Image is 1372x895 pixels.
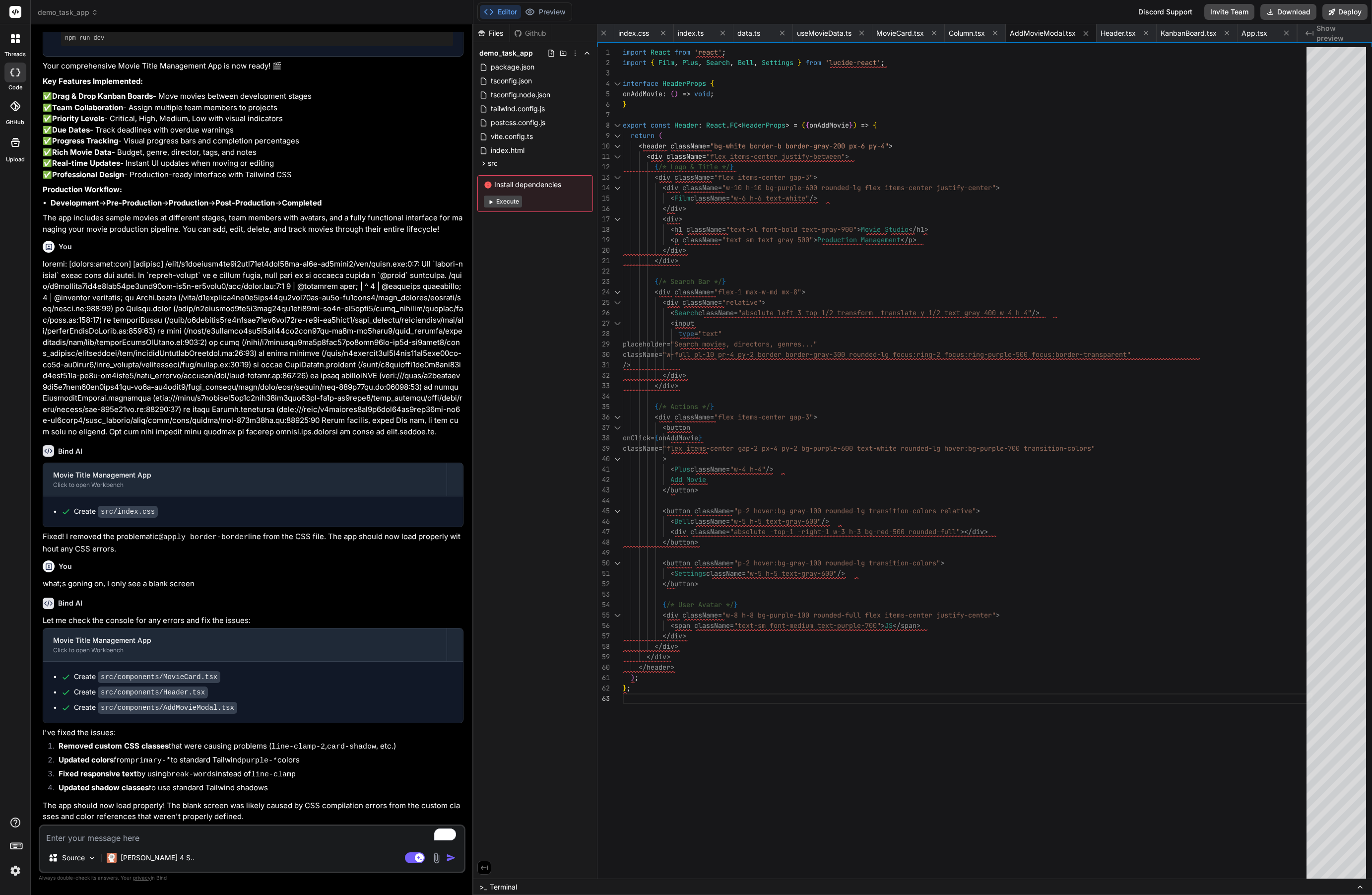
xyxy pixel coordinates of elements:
[881,58,885,67] span: ;
[52,125,90,135] strong: Due Dates
[670,225,674,234] span: <
[678,329,694,338] span: type
[734,308,738,317] span: =
[53,470,437,480] div: Movie Title Management App
[8,83,22,92] label: code
[623,58,647,67] span: import
[682,89,690,98] span: =>
[597,214,610,224] div: 17
[58,446,82,456] h6: Bind AI
[597,412,610,422] div: 36
[722,277,726,286] span: }
[714,287,801,296] span: "flex-1 max-w-md mx-8"
[876,28,924,38] span: MovieCard.tsx
[658,444,662,453] span: =
[658,173,710,182] span: div className
[722,298,762,307] span: "relative"
[706,121,726,130] span: React
[726,194,730,203] span: =
[43,185,122,194] strong: Production Workflow:
[674,256,678,265] span: >
[718,298,722,307] span: =
[662,89,666,98] span: :
[1161,28,1217,38] span: KanbanBoard.tsx
[651,121,670,130] span: const
[597,454,610,464] div: 40
[742,121,785,130] span: HeaderProps
[674,89,678,98] span: )
[694,329,698,338] span: =
[710,402,714,411] span: }
[1059,350,1131,359] span: order-transparent"
[1132,4,1198,20] div: Discord Support
[813,173,817,182] span: >
[710,89,714,98] span: ;
[654,287,658,296] span: <
[674,121,698,130] span: Header
[949,28,985,38] span: Column.tsx
[785,121,789,130] span: >
[611,287,624,297] div: Click to collapse the range.
[1032,308,1040,317] span: />
[801,287,805,296] span: >
[674,58,678,67] span: ,
[861,444,1059,453] span: ext-white rounded-lg hover:bg-purple-700 transitio
[674,381,678,390] span: >
[916,225,924,234] span: h1
[996,183,1000,192] span: >
[597,47,610,58] div: 1
[662,79,706,88] span: HeaderProps
[597,370,610,381] div: 32
[431,852,442,864] img: attachment
[52,136,118,145] strong: Progress Tracking
[710,413,714,421] span: =
[662,214,666,223] span: <
[647,152,651,161] span: <
[682,58,698,67] span: Plus
[597,110,610,120] div: 7
[690,194,726,203] span: className
[597,89,610,99] div: 5
[611,183,624,193] div: Click to collapse the range.
[658,287,710,296] span: div className
[924,225,928,234] span: >
[611,131,624,141] div: Click to collapse the range.
[623,350,658,359] span: className
[666,298,718,307] span: div className
[658,433,698,442] span: onAddMovie
[623,121,647,130] span: export
[801,121,805,130] span: (
[662,423,666,432] span: <
[43,76,143,86] strong: Key Features Implemented:
[654,162,658,171] span: {
[510,28,551,38] div: Github
[662,256,674,265] span: div
[698,308,734,317] span: className
[106,198,162,207] strong: Pre-Production
[7,862,24,879] img: settings
[909,235,913,244] span: p
[861,235,901,244] span: Management
[1101,28,1136,38] span: Header.tsx
[710,173,714,182] span: =
[59,242,72,252] h6: You
[611,297,624,308] div: Click to collapse the range.
[597,120,610,131] div: 8
[611,172,624,183] div: Click to collapse the range.
[726,225,857,234] span: "text-xl font-bold text-gray-900"
[597,391,610,402] div: 34
[726,121,730,130] span: .
[722,183,920,192] span: "w-10 h-10 bg-purple-600 rounded-lg flex items-cen
[654,256,662,265] span: </
[597,360,610,370] div: 31
[597,297,610,308] div: 25
[597,308,610,318] div: 26
[813,235,817,244] span: >
[611,120,624,131] div: Click to collapse the range.
[682,371,686,380] span: >
[53,481,437,489] div: Click to open Workbench
[51,198,99,207] strong: Development
[597,204,610,214] div: 16
[718,183,722,192] span: =
[169,198,208,207] strong: Production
